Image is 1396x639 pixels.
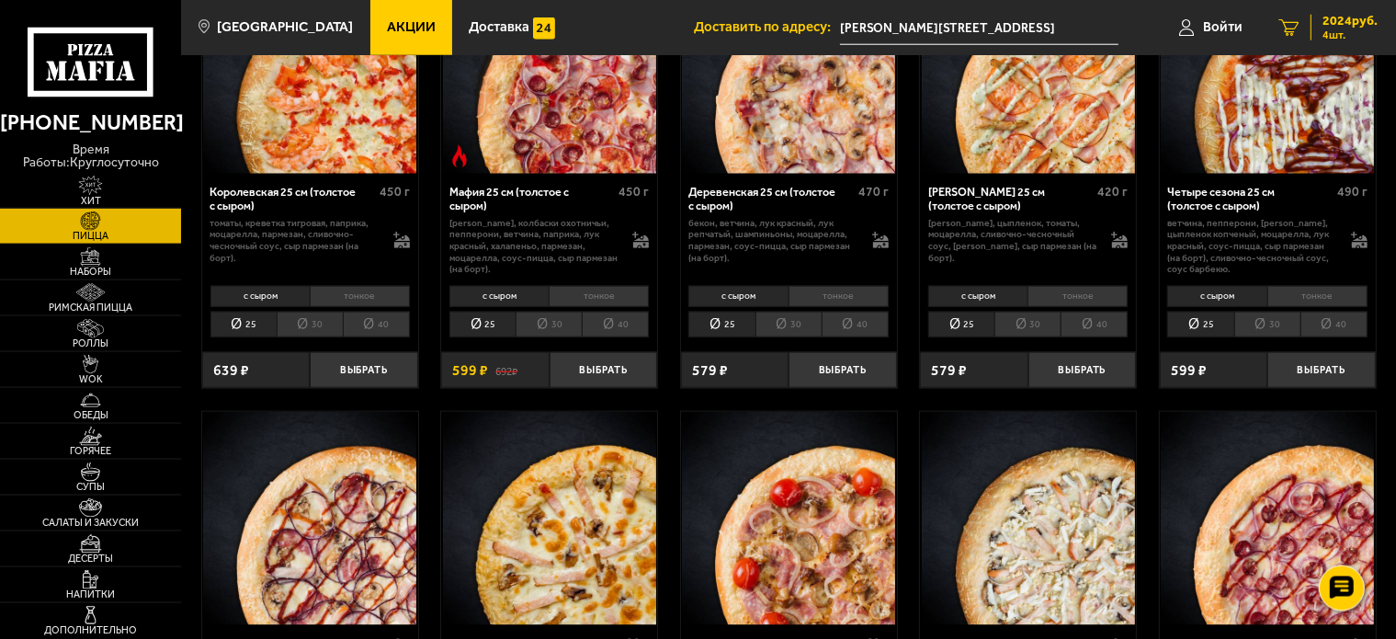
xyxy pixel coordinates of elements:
[441,412,657,625] a: Пикантный цыплёнок сулугуни 25 см (толстое с сыром)
[469,20,529,34] span: Доставка
[1267,352,1375,388] button: Выбрать
[682,412,895,625] img: Мюнхен 25 см (толстое с сыром)
[516,312,582,337] li: 30
[343,312,410,337] li: 40
[1167,312,1233,337] li: 25
[449,286,549,307] li: с сыром
[449,312,516,337] li: 25
[1097,184,1128,200] span: 420 г
[549,286,649,307] li: тонкое
[688,286,788,307] li: с сыром
[449,185,614,212] div: Мафия 25 см (толстое с сыром)
[1167,286,1266,307] li: с сыром
[1160,412,1376,625] a: Мясная Барбекю 25 см (толстое с сыром)
[443,412,656,625] img: Пикантный цыплёнок сулугуни 25 см (толстое с сыром)
[213,363,249,378] span: 639 ₽
[1028,352,1136,388] button: Выбрать
[310,352,417,388] button: Выбрать
[1027,286,1128,307] li: тонкое
[822,312,889,337] li: 40
[582,312,649,337] li: 40
[210,286,310,307] li: с сыром
[688,185,853,212] div: Деревенская 25 см (толстое с сыром)
[452,363,488,378] span: 599 ₽
[922,412,1135,625] img: Жюльен 25 см (толстое с сыром)
[449,218,619,276] p: [PERSON_NAME], колбаски охотничьи, пепперони, ветчина, паприка, лук красный, халапеньо, пармезан,...
[1161,412,1374,625] img: Мясная Барбекю 25 см (толстое с сыром)
[202,412,418,625] a: Чикен Барбекю 25 см (толстое с сыром)
[681,412,897,625] a: Мюнхен 25 см (толстое с сыром)
[840,11,1119,45] span: Пушкин, Детскосельский бульвар, 3А
[210,312,277,337] li: 25
[448,145,471,167] img: Острое блюдо
[1061,312,1128,337] li: 40
[928,286,1027,307] li: с сыром
[495,363,517,378] s: 692 ₽
[994,312,1061,337] li: 30
[619,184,649,200] span: 450 г
[920,412,1136,625] a: Жюльен 25 см (толстое с сыром)
[928,185,1093,212] div: [PERSON_NAME] 25 см (толстое с сыром)
[1300,312,1368,337] li: 40
[210,218,380,265] p: томаты, креветка тигровая, паприка, моцарелла, пармезан, сливочно-чесночный соус, сыр пармезан (н...
[1337,184,1368,200] span: 490 г
[694,20,840,34] span: Доставить по адресу:
[1171,363,1207,378] span: 599 ₽
[688,218,857,265] p: бекон, ветчина, лук красный, лук репчатый, шампиньоны, моцарелла, пармезан, соус-пицца, сыр парме...
[203,412,416,625] img: Чикен Барбекю 25 см (толстое с сыром)
[1322,15,1378,28] span: 2024 руб.
[789,286,889,307] li: тонкое
[789,352,896,388] button: Выбрать
[755,312,822,337] li: 30
[387,20,436,34] span: Акции
[310,286,410,307] li: тонкое
[1234,312,1300,337] li: 30
[1322,29,1378,40] span: 4 шт.
[858,184,889,200] span: 470 г
[1167,185,1332,212] div: Четыре сезона 25 см (толстое с сыром)
[1267,286,1368,307] li: тонкое
[928,218,1097,265] p: [PERSON_NAME], цыпленок, томаты, моцарелла, сливочно-чесночный соус, [PERSON_NAME], сыр пармезан ...
[210,185,375,212] div: Королевская 25 см (толстое с сыром)
[840,11,1119,45] input: Ваш адрес доставки
[931,363,967,378] span: 579 ₽
[1203,20,1243,34] span: Войти
[692,363,728,378] span: 579 ₽
[928,312,994,337] li: 25
[217,20,353,34] span: [GEOGRAPHIC_DATA]
[277,312,343,337] li: 30
[533,17,555,40] img: 15daf4d41897b9f0e9f617042186c801.svg
[1167,218,1336,276] p: ветчина, пепперони, [PERSON_NAME], цыпленок копченый, моцарелла, лук красный, соус-пицца, сыр пар...
[380,184,410,200] span: 450 г
[688,312,755,337] li: 25
[550,352,657,388] button: Выбрать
